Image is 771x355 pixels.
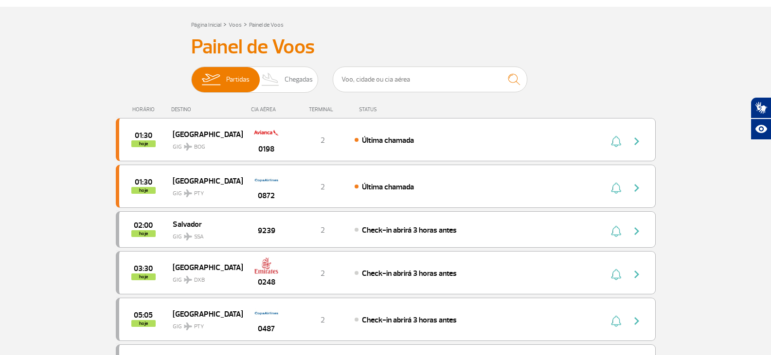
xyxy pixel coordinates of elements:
[258,276,275,288] span: 0248
[173,174,235,187] span: [GEOGRAPHIC_DATA]
[256,67,285,92] img: slider-desembarque
[134,265,153,272] span: 2025-10-02 03:30:00
[184,322,192,330] img: destiny_airplane.svg
[171,106,242,113] div: DESTINO
[258,143,274,155] span: 0198
[184,143,192,151] img: destiny_airplane.svg
[611,135,621,147] img: sino-painel-voo.svg
[258,190,275,202] span: 0872
[631,269,643,280] img: seta-direita-painel-voo.svg
[194,233,204,241] span: SSA
[362,269,457,278] span: Check-in abrirá 3 horas antes
[631,315,643,327] img: seta-direita-painel-voo.svg
[194,276,205,285] span: DXB
[196,67,226,92] img: slider-embarque
[631,182,643,194] img: seta-direita-painel-voo.svg
[194,143,205,152] span: BOG
[131,187,156,194] span: hoje
[194,322,204,331] span: PTY
[611,269,621,280] img: sino-painel-voo.svg
[191,21,221,29] a: Página Inicial
[354,106,433,113] div: STATUS
[751,118,771,140] button: Abrir recursos assistivos.
[191,35,580,59] h3: Painel de Voos
[135,132,152,139] span: 2025-10-02 01:30:00
[362,225,457,235] span: Check-in abrirá 3 horas antes
[173,184,235,198] span: GIG
[362,135,414,145] span: Última chamada
[321,225,325,235] span: 2
[226,67,250,92] span: Partidas
[173,261,235,273] span: [GEOGRAPHIC_DATA]
[321,182,325,192] span: 2
[173,137,235,152] span: GIG
[134,312,153,319] span: 2025-10-02 05:05:00
[229,21,242,29] a: Voos
[362,315,457,325] span: Check-in abrirá 3 horas antes
[611,182,621,194] img: sino-painel-voo.svg
[173,218,235,230] span: Salvador
[258,323,275,335] span: 0487
[223,18,227,30] a: >
[321,315,325,325] span: 2
[173,227,235,241] span: GIG
[249,21,284,29] a: Painel de Voos
[184,189,192,197] img: destiny_airplane.svg
[119,106,172,113] div: HORÁRIO
[173,270,235,285] span: GIG
[631,225,643,237] img: seta-direita-painel-voo.svg
[173,317,235,331] span: GIG
[751,97,771,118] button: Abrir tradutor de língua de sinais.
[173,307,235,320] span: [GEOGRAPHIC_DATA]
[184,276,192,284] img: destiny_airplane.svg
[194,189,204,198] span: PTY
[291,106,354,113] div: TERMINAL
[244,18,247,30] a: >
[631,135,643,147] img: seta-direita-painel-voo.svg
[321,135,325,145] span: 2
[131,273,156,280] span: hoje
[173,128,235,140] span: [GEOGRAPHIC_DATA]
[131,140,156,147] span: hoje
[611,225,621,237] img: sino-painel-voo.svg
[131,320,156,327] span: hoje
[333,67,527,92] input: Voo, cidade ou cia aérea
[135,179,152,186] span: 2025-10-02 01:30:00
[751,97,771,140] div: Plugin de acessibilidade da Hand Talk.
[184,233,192,240] img: destiny_airplane.svg
[258,225,275,237] span: 9239
[362,182,414,192] span: Última chamada
[611,315,621,327] img: sino-painel-voo.svg
[134,222,153,229] span: 2025-10-02 02:00:00
[285,67,313,92] span: Chegadas
[131,230,156,237] span: hoje
[321,269,325,278] span: 2
[242,106,291,113] div: CIA AÉREA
